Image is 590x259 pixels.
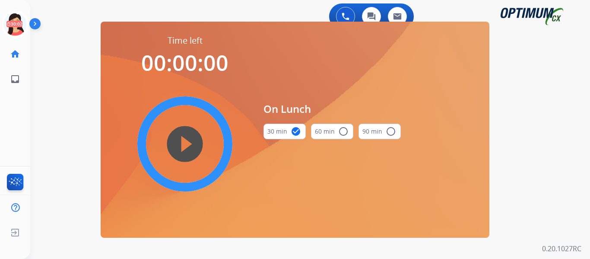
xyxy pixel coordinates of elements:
mat-icon: check_circle [291,126,301,137]
button: 60 min [311,124,353,139]
p: 0.20.1027RC [542,243,581,254]
button: 90 min [358,124,401,139]
span: Time left [168,35,203,47]
mat-icon: radio_button_unchecked [338,126,349,137]
mat-icon: home [10,49,20,59]
mat-icon: play_circle_filled [180,139,190,149]
mat-icon: inbox [10,74,20,84]
span: 00:00:00 [141,48,228,77]
button: 30 min [263,124,306,139]
mat-icon: radio_button_unchecked [386,126,396,137]
span: On Lunch [263,101,401,117]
